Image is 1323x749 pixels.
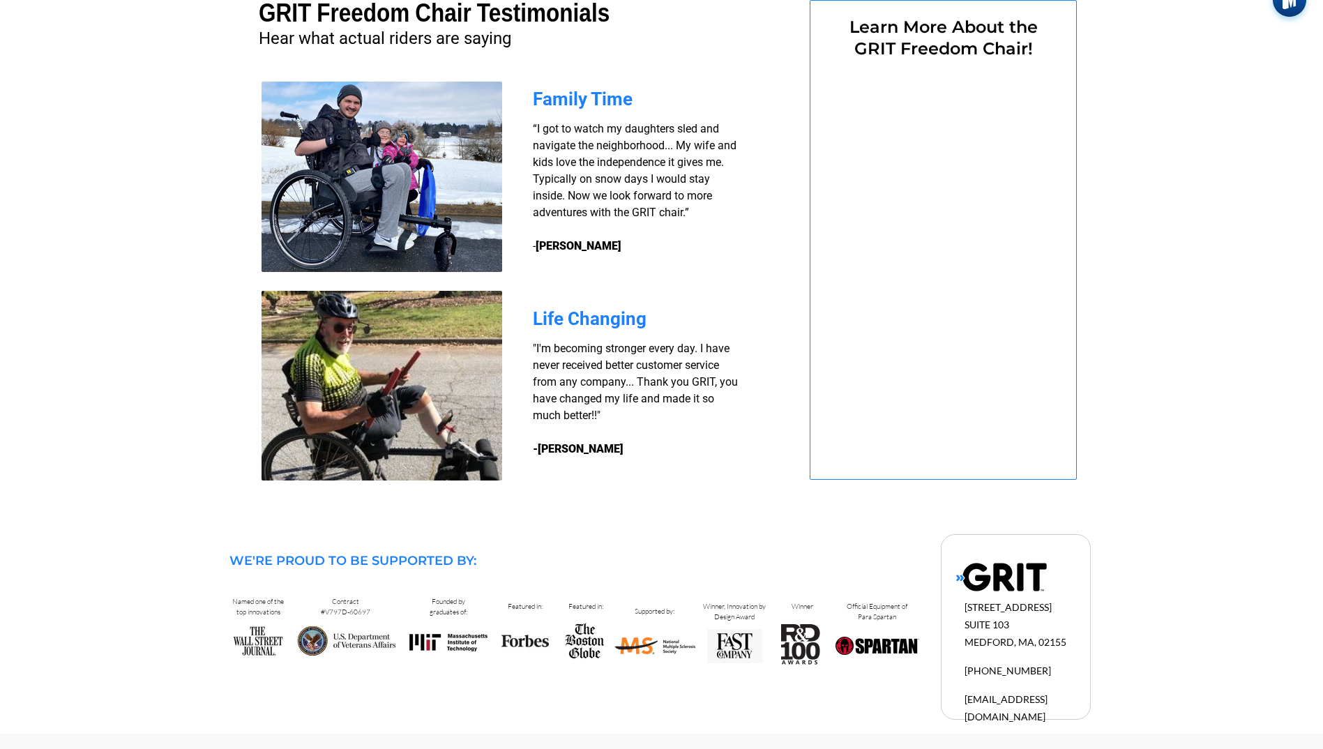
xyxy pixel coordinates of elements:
span: Featured in: [508,602,543,611]
span: [EMAIL_ADDRESS][DOMAIN_NAME] [965,693,1048,722]
span: Founded by graduates of: [430,597,467,616]
strong: [PERSON_NAME] [536,239,621,252]
span: Contract #V797D-60697 [321,597,370,616]
strong: -[PERSON_NAME] [533,442,623,455]
span: Life Changing [533,308,647,329]
span: [STREET_ADDRESS] [965,601,1052,613]
span: Supported by: [635,607,674,616]
span: Family Time [533,89,633,109]
span: "I'm becoming stronger every day. I have never received better customer service from any company.... [533,342,738,422]
span: “I got to watch my daughters sled and navigate the neighborhood... My wife and kids love the inde... [533,122,736,252]
span: Learn More About the GRIT Freedom Chair! [849,17,1038,59]
span: SUITE 103 [965,619,1009,630]
span: Hear what actual riders are saying [259,29,511,48]
span: WE'RE PROUD TO BE SUPPORTED BY: [229,553,476,568]
span: Featured in: [568,602,603,611]
span: [PHONE_NUMBER] [965,665,1051,676]
span: Official Equipment of Para Spartan [847,602,907,621]
iframe: Form 0 [833,68,1053,443]
span: Named one of the top innovations [232,597,284,616]
span: MEDFORD, MA, 02155 [965,636,1066,648]
span: Winner [792,602,813,611]
span: Winner, Innovation by Design Award [703,602,766,621]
